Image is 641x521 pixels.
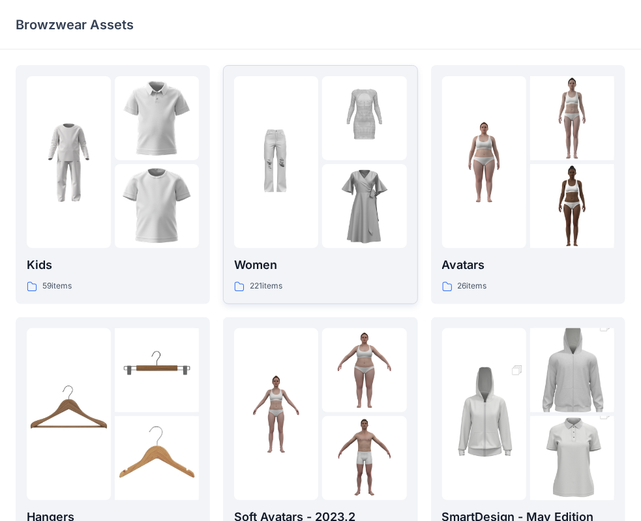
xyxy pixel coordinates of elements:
p: Browzwear Assets [16,16,134,34]
p: Women [234,256,406,274]
a: folder 1folder 2folder 3Kids59items [16,65,210,304]
p: Avatars [442,256,614,274]
img: folder 3 [322,164,406,248]
img: folder 3 [322,416,406,500]
img: folder 1 [234,120,318,204]
a: folder 1folder 2folder 3Avatars26items [431,65,625,304]
img: folder 2 [115,76,199,160]
img: folder 2 [115,328,199,412]
p: 221 items [250,279,282,293]
img: folder 2 [530,76,614,160]
img: folder 2 [530,307,614,434]
img: folder 2 [322,328,406,412]
img: folder 1 [442,351,526,477]
img: folder 1 [27,372,111,456]
img: folder 3 [115,416,199,500]
img: folder 3 [115,164,199,248]
img: folder 1 [442,120,526,204]
p: Kids [27,256,199,274]
img: folder 1 [234,372,318,456]
img: folder 3 [530,164,614,248]
p: 59 items [42,279,72,293]
a: folder 1folder 2folder 3Women221items [223,65,417,304]
p: 26 items [458,279,487,293]
img: folder 1 [27,120,111,204]
img: folder 2 [322,76,406,160]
